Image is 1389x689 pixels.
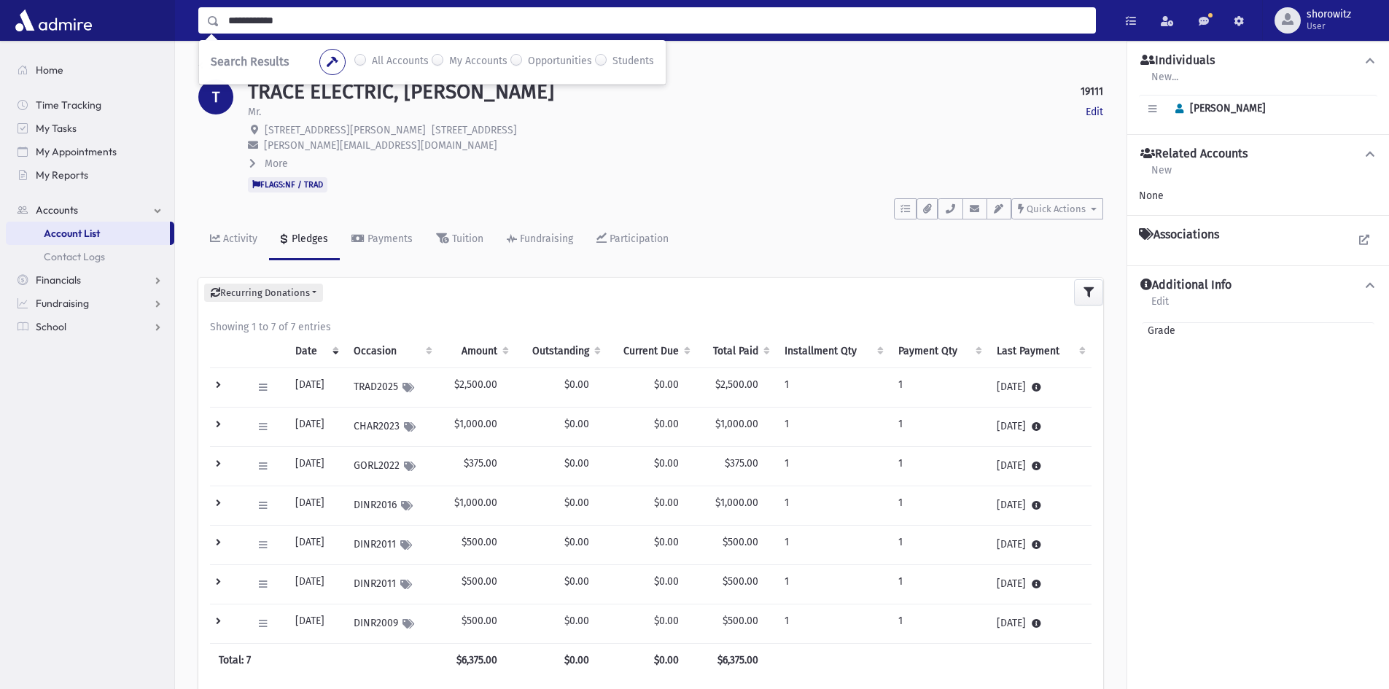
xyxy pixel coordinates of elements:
td: DINR2011 [345,526,438,565]
label: My Accounts [449,53,507,71]
span: $0.00 [564,418,589,430]
td: 1 [890,604,989,644]
span: Quick Actions [1027,203,1086,214]
th: $0.00 [515,644,607,677]
span: Financials [36,273,81,287]
th: Total Paid: activate to sort column ascending [696,335,775,368]
div: Fundraising [517,233,573,245]
td: $2,500.00 [438,368,515,408]
span: $0.00 [564,457,589,470]
span: My Tasks [36,122,77,135]
a: School [6,315,174,338]
div: Showing 1 to 7 of 7 entries [210,319,1092,335]
th: Last Payment: activate to sort column ascending [988,335,1092,368]
td: [DATE] [287,604,345,644]
h4: Individuals [1140,53,1215,69]
span: My Reports [36,168,88,182]
button: Related Accounts [1139,147,1377,162]
span: $0.00 [564,615,589,627]
th: $6,375.00 [438,644,515,677]
td: [DATE] [287,408,345,447]
button: Additional Info [1139,278,1377,293]
span: $0.00 [654,457,679,470]
h4: Related Accounts [1140,147,1248,162]
span: shorowitz [1307,9,1351,20]
td: 1 [890,486,989,526]
td: 1 [890,565,989,604]
a: New... [1151,69,1179,95]
h4: Associations [1139,227,1219,242]
a: My Tasks [6,117,174,140]
td: DINR2016 [345,486,438,526]
div: Payments [365,233,413,245]
td: 1 [890,526,989,565]
a: My Appointments [6,140,174,163]
td: $500.00 [438,526,515,565]
span: $0.00 [654,378,679,391]
span: [PERSON_NAME][EMAIL_ADDRESS][DOMAIN_NAME] [264,139,497,152]
span: $0.00 [654,418,679,430]
td: 1 [890,368,989,408]
td: [DATE] [988,447,1092,486]
td: [DATE] [287,565,345,604]
th: Outstanding: activate to sort column ascending [515,335,607,368]
td: [DATE] [287,526,345,565]
td: 1 [776,368,890,408]
span: My Appointments [36,145,117,158]
td: 1 [776,408,890,447]
label: All Accounts [372,53,429,71]
a: Time Tracking [6,93,174,117]
span: [PERSON_NAME] [1169,102,1266,114]
span: Account List [44,227,100,240]
td: [DATE] [287,368,345,408]
th: Occasion : activate to sort column ascending [345,335,438,368]
span: $0.00 [654,497,679,509]
p: Mr. [248,104,261,120]
a: My Reports [6,163,174,187]
td: [DATE] [287,447,345,486]
td: 1 [776,486,890,526]
span: [STREET_ADDRESS] [432,124,517,136]
div: Participation [607,233,669,245]
td: CHAR2023 [345,408,438,447]
span: Time Tracking [36,98,101,112]
span: School [36,320,66,333]
th: Current Due: activate to sort column ascending [607,335,697,368]
a: Payments [340,219,424,260]
th: Installment Qty: activate to sort column ascending [776,335,890,368]
a: Participation [585,219,680,260]
a: Home [6,58,174,82]
a: New [1151,162,1172,188]
span: User [1307,20,1351,32]
span: Search Results [211,55,289,69]
span: [STREET_ADDRESS][PERSON_NAME] [265,124,426,136]
td: [DATE] [988,565,1092,604]
span: $1,000.00 [715,497,758,509]
td: 1 [890,408,989,447]
span: FLAGS:NF / TRAD [248,177,327,192]
strong: 19111 [1081,84,1103,99]
span: $0.00 [564,536,589,548]
a: Fundraising [495,219,585,260]
span: Accounts [36,203,78,217]
th: Total: 7 [210,644,438,677]
label: Opportunities [528,53,592,71]
td: [DATE] [988,368,1092,408]
a: Accounts [6,198,174,222]
td: $500.00 [438,565,515,604]
a: Account List [6,222,170,245]
img: AdmirePro [12,6,96,35]
span: $1,000.00 [715,418,758,430]
button: Recurring Donations [204,284,323,303]
a: Edit [1151,293,1170,319]
td: 1 [776,526,890,565]
div: None [1139,188,1377,203]
span: $500.00 [723,615,758,627]
span: Home [36,63,63,77]
span: $0.00 [654,575,679,588]
td: 1 [776,447,890,486]
th: Amount: activate to sort column ascending [438,335,515,368]
span: $0.00 [654,615,679,627]
td: TRAD2025 [345,368,438,408]
h4: Additional Info [1140,278,1232,293]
